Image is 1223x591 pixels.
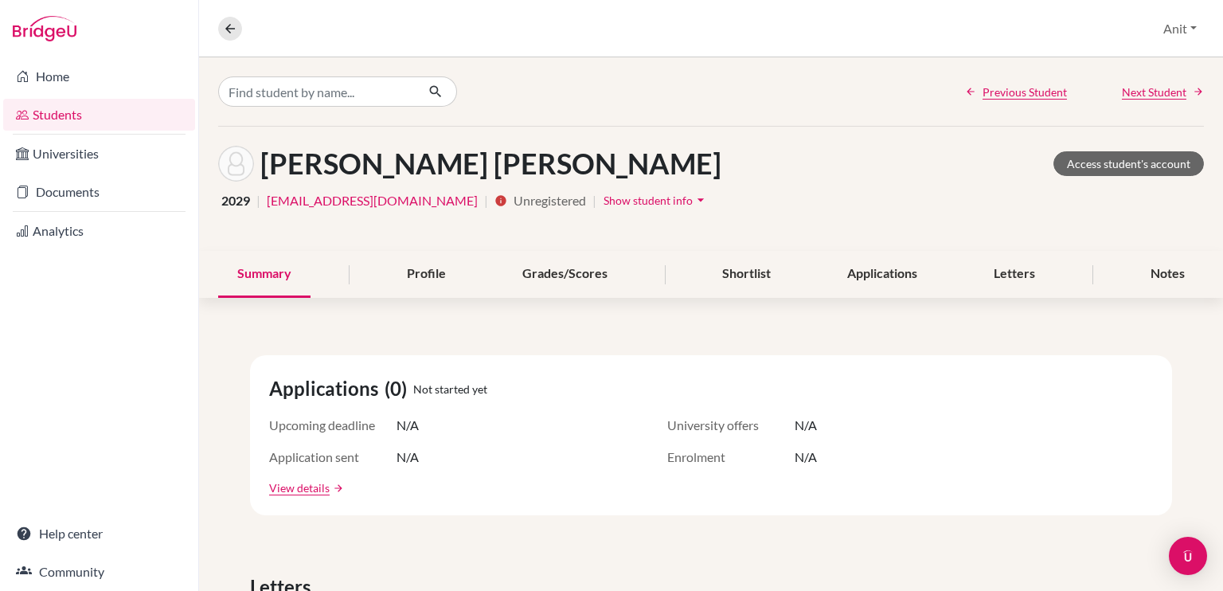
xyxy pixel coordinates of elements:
span: Not started yet [413,381,487,397]
span: Show student info [604,194,693,207]
a: Analytics [3,215,195,247]
a: Students [3,99,195,131]
a: Documents [3,176,195,208]
button: Show student infoarrow_drop_down [603,188,709,213]
span: 2029 [221,191,250,210]
a: View details [269,479,330,496]
div: Applications [828,251,936,298]
span: | [484,191,488,210]
a: Universities [3,138,195,170]
a: Access student's account [1053,151,1204,176]
div: Summary [218,251,311,298]
span: N/A [795,448,817,467]
a: [EMAIL_ADDRESS][DOMAIN_NAME] [267,191,478,210]
i: info [494,194,507,207]
div: Profile [388,251,465,298]
div: Notes [1131,251,1204,298]
span: Upcoming deadline [269,416,397,435]
div: Letters [975,251,1054,298]
button: Anit [1156,14,1204,44]
span: N/A [397,448,419,467]
div: Open Intercom Messenger [1169,537,1207,575]
span: Applications [269,374,385,403]
a: Community [3,556,195,588]
span: | [592,191,596,210]
span: Application sent [269,448,397,467]
span: Enrolment [667,448,795,467]
a: arrow_forward [330,483,344,494]
a: Previous Student [965,84,1067,100]
a: Next Student [1122,84,1204,100]
span: Next Student [1122,84,1186,100]
span: (0) [385,374,413,403]
div: Grades/Scores [503,251,627,298]
span: N/A [397,416,419,435]
a: Home [3,61,195,92]
img: Zorawar Singh Ahluwalia's avatar [218,146,254,182]
h1: [PERSON_NAME] [PERSON_NAME] [260,147,721,181]
img: Bridge-U [13,16,76,41]
span: University offers [667,416,795,435]
span: Previous Student [983,84,1067,100]
input: Find student by name... [218,76,416,107]
a: Help center [3,518,195,550]
span: N/A [795,416,817,435]
span: Unregistered [514,191,586,210]
i: arrow_drop_down [693,192,709,208]
div: Shortlist [703,251,790,298]
span: | [256,191,260,210]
